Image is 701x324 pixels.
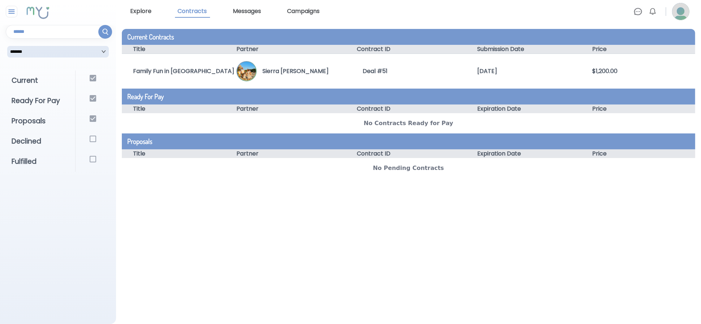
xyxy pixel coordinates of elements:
[175,5,210,18] a: Contracts
[351,67,466,76] div: Deal # 51
[236,45,351,54] div: Partner
[122,105,236,113] div: Title
[648,7,657,16] img: Bell
[581,105,695,113] div: Price
[581,45,695,54] div: Price
[6,111,75,131] div: Proposals
[466,149,580,158] div: Expiration Date
[237,62,256,81] img: Profile
[7,7,16,16] img: Close sidebar
[122,113,695,133] div: No Contracts Ready for Pay
[634,7,642,16] img: Chat
[6,91,75,111] div: Ready For Pay
[122,29,695,45] div: Current Contracts
[122,158,695,178] div: No Pending Contracts
[581,149,695,158] div: Price
[466,105,580,113] div: Expiration Date
[236,105,351,113] div: Partner
[466,67,580,76] div: [DATE]
[466,45,580,54] div: Submission Date
[122,89,695,105] div: Ready For Pay
[351,45,466,54] div: Contract ID
[122,133,695,149] div: Proposals
[122,67,236,76] div: Family Fun in [GEOGRAPHIC_DATA]
[236,149,351,158] div: Partner
[122,45,236,54] div: Title
[6,152,75,172] div: Fulfilled
[257,67,329,76] p: Sierra [PERSON_NAME]
[6,131,75,152] div: Declined
[230,5,264,18] a: Messages
[672,3,689,20] img: Profile
[128,5,155,18] a: Explore
[6,71,75,91] div: Current
[351,149,466,158] div: Contract ID
[122,149,236,158] div: Title
[351,105,466,113] div: Contract ID
[581,67,695,76] div: $1,200.00
[285,5,323,18] a: Campaigns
